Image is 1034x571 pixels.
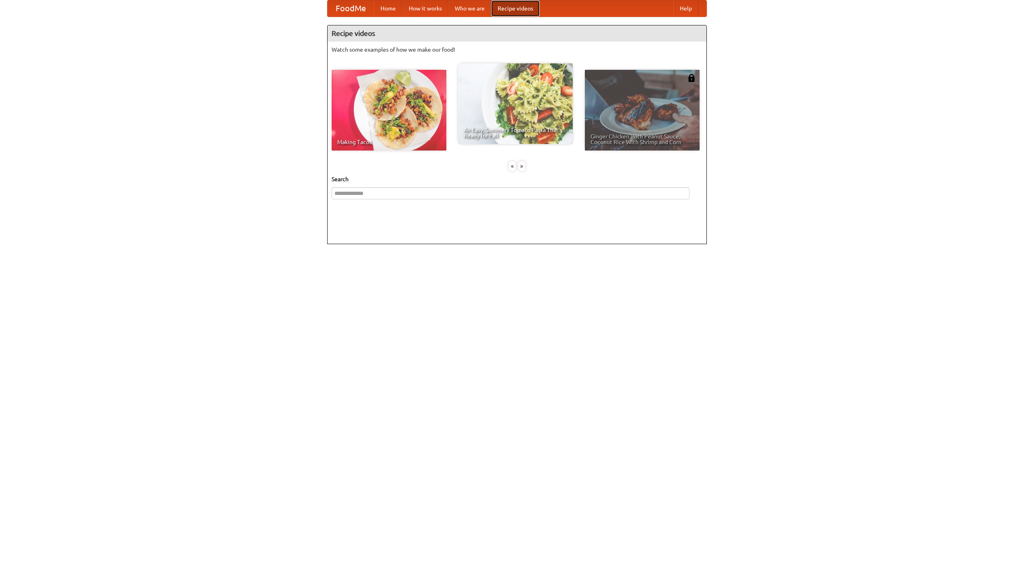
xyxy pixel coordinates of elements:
div: » [518,161,525,171]
span: An Easy, Summery Tomato Pasta That's Ready for Fall [464,127,567,138]
h5: Search [332,175,702,183]
a: An Easy, Summery Tomato Pasta That's Ready for Fall [458,63,573,144]
a: FoodMe [328,0,374,17]
p: Watch some examples of how we make our food! [332,46,702,54]
img: 483408.png [687,74,696,82]
a: Making Tacos [332,70,446,151]
a: Help [673,0,698,17]
h4: Recipe videos [328,25,706,42]
span: Making Tacos [337,139,441,145]
a: How it works [402,0,448,17]
a: Who we are [448,0,491,17]
a: Home [374,0,402,17]
a: Recipe videos [491,0,540,17]
div: « [509,161,516,171]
